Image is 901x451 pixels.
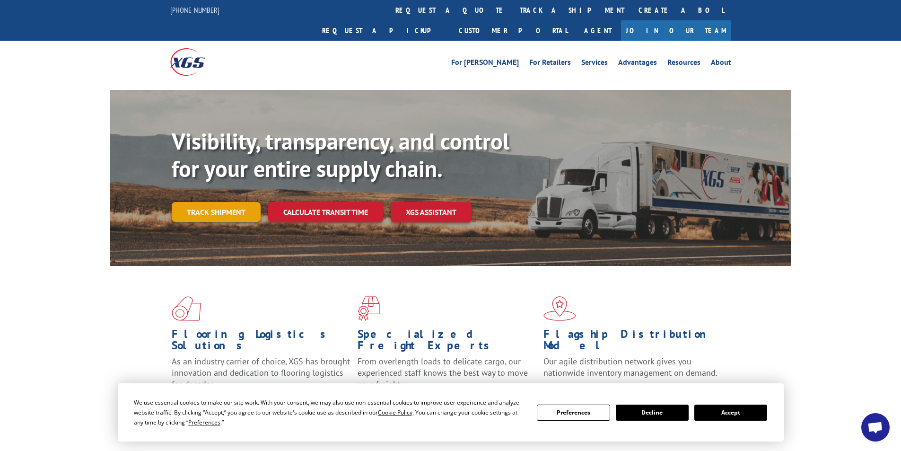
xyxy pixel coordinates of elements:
div: We use essential cookies to make our site work. With your consent, we may also use non-essential ... [134,398,525,427]
button: Accept [694,405,767,421]
h1: Specialized Freight Experts [358,328,536,356]
a: About [711,59,731,69]
button: Preferences [537,405,610,421]
h1: Flagship Distribution Model [543,328,722,356]
a: For Retailers [529,59,571,69]
b: Visibility, transparency, and control for your entire supply chain. [172,126,509,183]
a: Agent [575,20,621,41]
a: Calculate transit time [268,202,383,222]
span: Our agile distribution network gives you nationwide inventory management on demand. [543,356,717,378]
a: Request a pickup [315,20,452,41]
a: Customer Portal [452,20,575,41]
div: Open chat [861,413,890,442]
h1: Flooring Logistics Solutions [172,328,350,356]
span: As an industry carrier of choice, XGS has brought innovation and dedication to flooring logistics... [172,356,350,389]
div: Cookie Consent Prompt [118,383,784,442]
a: For [PERSON_NAME] [451,59,519,69]
img: xgs-icon-flagship-distribution-model-red [543,296,576,321]
a: XGS ASSISTANT [391,202,472,222]
a: Services [581,59,608,69]
a: Track shipment [172,202,261,222]
a: Resources [667,59,700,69]
img: xgs-icon-total-supply-chain-intelligence-red [172,296,201,321]
span: Preferences [188,418,220,426]
img: xgs-icon-focused-on-flooring-red [358,296,380,321]
p: From overlength loads to delicate cargo, our experienced staff knows the best way to move your fr... [358,356,536,398]
span: Cookie Policy [378,408,412,416]
a: Advantages [618,59,657,69]
a: [PHONE_NUMBER] [170,5,219,15]
a: Join Our Team [621,20,731,41]
button: Decline [616,405,689,421]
